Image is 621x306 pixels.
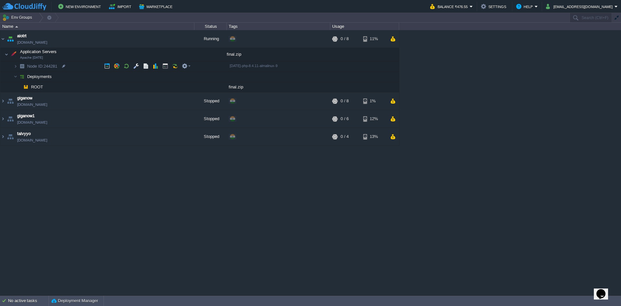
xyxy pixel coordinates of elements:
[594,280,615,300] iframe: chat widget
[6,92,15,110] img: AMDAwAAAACH5BAEAAAAALAAAAAABAAEAAAICRAEAOw==
[194,128,227,145] div: Stopped
[17,130,31,137] a: talvyyo
[227,48,330,61] div: final.zip
[17,33,27,39] a: aiotrt
[516,3,535,10] button: Help
[17,95,32,101] a: giganow
[5,48,8,61] img: AMDAwAAAACH5BAEAAAAALAAAAAABAAEAAAICRAEAOw==
[341,30,349,48] div: 0 / 8
[341,92,349,110] div: 0 / 8
[17,137,47,143] a: [DOMAIN_NAME]
[6,128,15,145] img: AMDAwAAAACH5BAEAAAAALAAAAAABAAEAAAICRAEAOw==
[17,119,47,126] a: [DOMAIN_NAME]
[363,30,384,48] div: 11%
[0,128,5,145] img: AMDAwAAAACH5BAEAAAAALAAAAAABAAEAAAICRAEAOw==
[0,110,5,128] img: AMDAwAAAACH5BAEAAAAALAAAAAABAAEAAAICRAEAOw==
[546,3,615,10] button: [EMAIL_ADDRESS][DOMAIN_NAME]
[363,128,384,145] div: 13%
[2,3,46,11] img: CloudJiffy
[109,3,133,10] button: Import
[19,49,58,54] span: Application Servers
[341,128,349,145] div: 0 / 4
[19,49,58,54] a: Application ServersApache [DATE]
[21,82,30,92] img: AMDAwAAAACH5BAEAAAAALAAAAAABAAEAAAICRAEAOw==
[1,23,194,30] div: Name
[227,23,330,30] div: Tags
[195,23,226,30] div: Status
[20,56,43,60] span: Apache [DATE]
[15,26,18,28] img: AMDAwAAAACH5BAEAAAAALAAAAAABAAEAAAICRAEAOw==
[27,63,58,69] span: 244281
[17,39,47,46] a: [DOMAIN_NAME]
[194,110,227,128] div: Stopped
[363,110,384,128] div: 12%
[27,74,53,79] a: Deployments
[17,101,47,108] a: [DOMAIN_NAME]
[139,3,174,10] button: Marketplace
[27,63,58,69] a: Node ID:244281
[341,110,349,128] div: 0 / 6
[14,72,17,82] img: AMDAwAAAACH5BAEAAAAALAAAAAABAAEAAAICRAEAOw==
[17,61,27,71] img: AMDAwAAAACH5BAEAAAAALAAAAAABAAEAAAICRAEAOw==
[14,61,17,71] img: AMDAwAAAACH5BAEAAAAALAAAAAABAAEAAAICRAEAOw==
[27,64,44,69] span: Node ID:
[430,3,470,10] button: Balance ₹476.55
[17,113,35,119] a: giganow1
[331,23,399,30] div: Usage
[17,72,27,82] img: AMDAwAAAACH5BAEAAAAALAAAAAABAAEAAAICRAEAOw==
[51,298,98,304] button: Deployment Manager
[9,48,18,61] img: AMDAwAAAACH5BAEAAAAALAAAAAABAAEAAAICRAEAOw==
[194,92,227,110] div: Stopped
[363,92,384,110] div: 1%
[481,3,508,10] button: Settings
[17,82,21,92] img: AMDAwAAAACH5BAEAAAAALAAAAAABAAEAAAICRAEAOw==
[230,64,278,68] span: [DATE]-php-8.4.11-almalinux-9
[6,30,15,48] img: AMDAwAAAACH5BAEAAAAALAAAAAABAAEAAAICRAEAOw==
[194,30,227,48] div: Running
[30,84,44,90] a: ROOT
[227,82,330,92] div: final.zip
[0,92,5,110] img: AMDAwAAAACH5BAEAAAAALAAAAAABAAEAAAICRAEAOw==
[0,30,5,48] img: AMDAwAAAACH5BAEAAAAALAAAAAABAAEAAAICRAEAOw==
[2,13,34,22] button: Env Groups
[6,110,15,128] img: AMDAwAAAACH5BAEAAAAALAAAAAABAAEAAAICRAEAOw==
[58,3,103,10] button: New Environment
[8,296,49,306] div: No active tasks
